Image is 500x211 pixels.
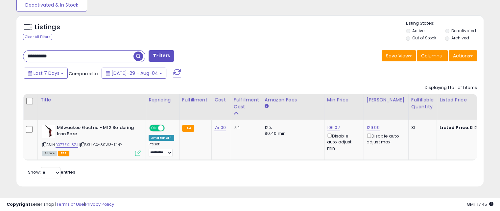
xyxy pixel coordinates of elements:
div: seller snap | | [7,201,114,208]
div: 12% [265,125,319,131]
div: Disable auto adjust max [367,132,403,145]
span: | SKU: GX-89W3-T4NY [79,142,122,147]
div: Amazon AI * [149,135,174,141]
span: Compared to: [69,71,99,77]
button: [DATE]-29 - Aug-04 [102,68,166,79]
span: 2025-08-12 17:45 GMT [467,201,493,207]
p: Listing States: [406,20,484,27]
div: Min Price [327,96,361,103]
div: $0.40 min [265,131,319,137]
div: Listed Price [440,96,496,103]
div: Clear All Filters [23,34,52,40]
span: Show: entries [28,169,75,175]
a: 106.07 [327,124,340,131]
label: Deactivated [451,28,476,33]
a: 75.00 [214,124,226,131]
label: Active [412,28,424,33]
div: Displaying 1 to 1 of 1 items [425,85,477,91]
div: 7.4 [234,125,257,131]
b: Listed Price: [440,124,469,131]
div: Amazon Fees [265,96,321,103]
button: Filters [149,50,174,62]
button: Columns [417,50,448,61]
a: Terms of Use [56,201,84,207]
span: OFF [164,125,174,131]
h5: Listings [35,23,60,32]
span: FBA [58,151,69,156]
div: Fulfillable Quantity [411,96,434,110]
div: 31 [411,125,432,131]
div: Disable auto adjust min [327,132,359,151]
div: Repricing [149,96,177,103]
span: All listings currently available for purchase on Amazon [42,151,57,156]
small: Amazon Fees. [265,103,269,109]
div: Title [40,96,143,103]
button: Last 7 Days [24,68,68,79]
label: Out of Stock [412,35,436,41]
img: 31HX4k9zg2L._SL40_.jpg [42,125,55,138]
span: Columns [421,53,442,59]
a: Privacy Policy [85,201,114,207]
a: 129.99 [367,124,380,131]
b: Milwaukee Electric - M12 Soldering Iron Bare [57,125,137,138]
div: Preset: [149,142,174,157]
strong: Copyright [7,201,31,207]
span: [DATE]-29 - Aug-04 [111,70,158,76]
div: Cost [214,96,228,103]
div: [PERSON_NAME] [367,96,406,103]
button: Actions [449,50,477,61]
label: Archived [451,35,469,41]
div: $112.56 [440,125,494,131]
button: Save View [382,50,416,61]
div: Fulfillment Cost [234,96,259,110]
span: ON [150,125,158,131]
div: Fulfillment [182,96,209,103]
small: FBA [182,125,194,132]
div: ASIN: [42,125,141,155]
span: Last 7 Days [34,70,60,76]
a: B077ZXH8ZJ [56,142,78,148]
